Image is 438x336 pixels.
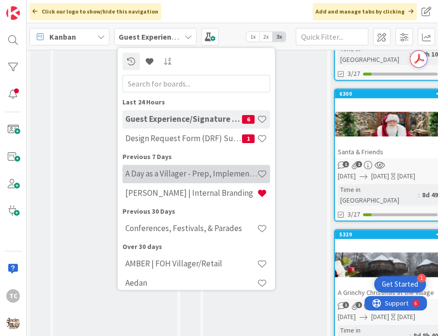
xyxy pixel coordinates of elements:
span: [DATE] [338,312,356,322]
div: Time in [GEOGRAPHIC_DATA] [338,184,418,205]
span: 2x [259,32,272,42]
span: Support [20,1,44,13]
div: 1 [417,274,426,282]
span: 2 [356,161,362,167]
div: Previous 7 Days [122,152,270,162]
span: Kanban [49,31,76,43]
input: Quick Filter... [296,28,368,45]
h4: Aedan [125,278,257,288]
span: 2 [356,302,362,308]
b: Guest Experience/Signature Events [119,32,242,42]
img: avatar [6,316,20,330]
h4: Conferences, Festivals, & Parades [125,224,257,234]
div: Time in [GEOGRAPHIC_DATA] [338,44,409,65]
div: [DATE] [397,171,415,181]
div: Over 30 days [122,242,270,252]
span: 1 [343,302,349,308]
input: Search for boards... [122,75,270,92]
h4: Guest Experience/Signature Events [125,115,242,124]
span: 3/27 [347,209,360,219]
span: 3/27 [347,69,360,79]
span: [DATE] [371,171,389,181]
h4: Design Request Form (DRF) Submittals [125,134,242,144]
div: [DATE] [397,312,415,322]
div: Previous 30 Days [122,206,270,217]
img: Visit kanbanzone.com [6,6,20,20]
span: [DATE] [338,171,356,181]
span: 1 [242,134,255,143]
h4: A Day as a Villager - Prep, Implement and Execute [125,169,257,179]
div: Last 24 Hours [122,97,270,107]
span: 6 [242,115,255,124]
h4: [PERSON_NAME] | Internal Branding [125,189,257,198]
div: TC [6,289,20,303]
span: 3x [272,32,286,42]
span: 1x [246,32,259,42]
div: Get Started [382,279,418,289]
div: 6 [50,4,53,12]
h4: AMBER | FOH Villager/Retail [125,259,257,269]
span: 1 [343,161,349,167]
span: : [409,49,411,59]
div: Add and manage tabs by clicking [313,3,417,20]
span: : [418,190,420,200]
div: Open Get Started checklist, remaining modules: 1 [374,276,426,292]
div: Click our logo to show/hide this navigation [30,3,161,20]
span: [DATE] [371,312,389,322]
